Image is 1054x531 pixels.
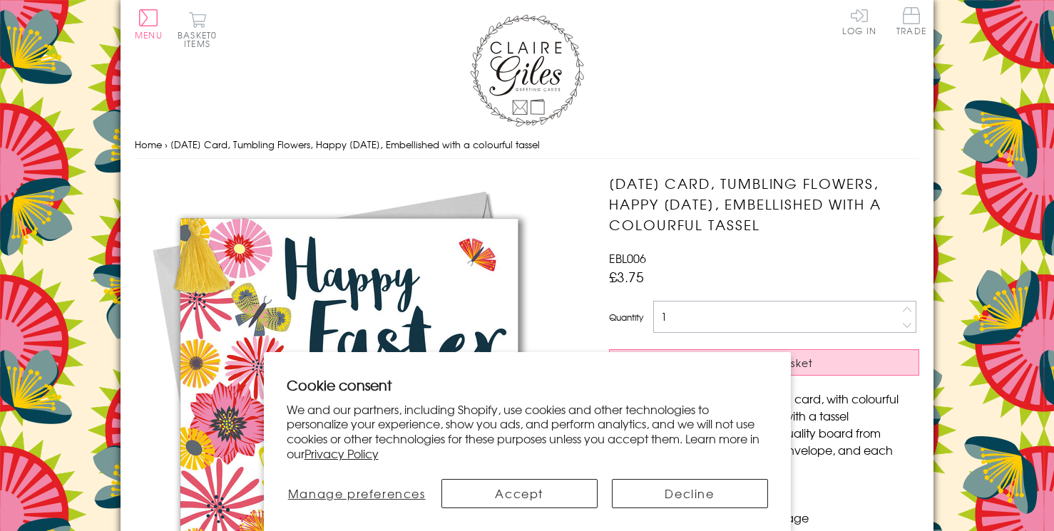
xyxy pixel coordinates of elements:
button: Accept [441,479,598,508]
h2: Cookie consent [287,375,768,395]
span: [DATE] Card, Tumbling Flowers, Happy [DATE], Embellished with a colourful tassel [170,138,540,151]
span: Trade [896,7,926,35]
button: Menu [135,9,163,39]
a: Log In [842,7,876,35]
span: 0 items [184,29,217,50]
h1: [DATE] Card, Tumbling Flowers, Happy [DATE], Embellished with a colourful tassel [609,173,919,234]
a: Trade [896,7,926,38]
button: Add to Basket [609,349,919,376]
button: Basket0 items [178,11,217,48]
span: EBL006 [609,249,646,267]
label: Quantity [609,311,643,324]
a: Privacy Policy [305,445,379,462]
img: Claire Giles Greetings Cards [470,14,584,127]
span: › [165,138,168,151]
nav: breadcrumbs [135,130,919,160]
span: Manage preferences [288,485,426,502]
span: Menu [135,29,163,41]
p: We and our partners, including Shopify, use cookies and other technologies to personalize your ex... [287,402,768,461]
span: £3.75 [609,267,644,287]
a: Home [135,138,162,151]
button: Manage preferences [286,479,426,508]
button: Decline [612,479,768,508]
